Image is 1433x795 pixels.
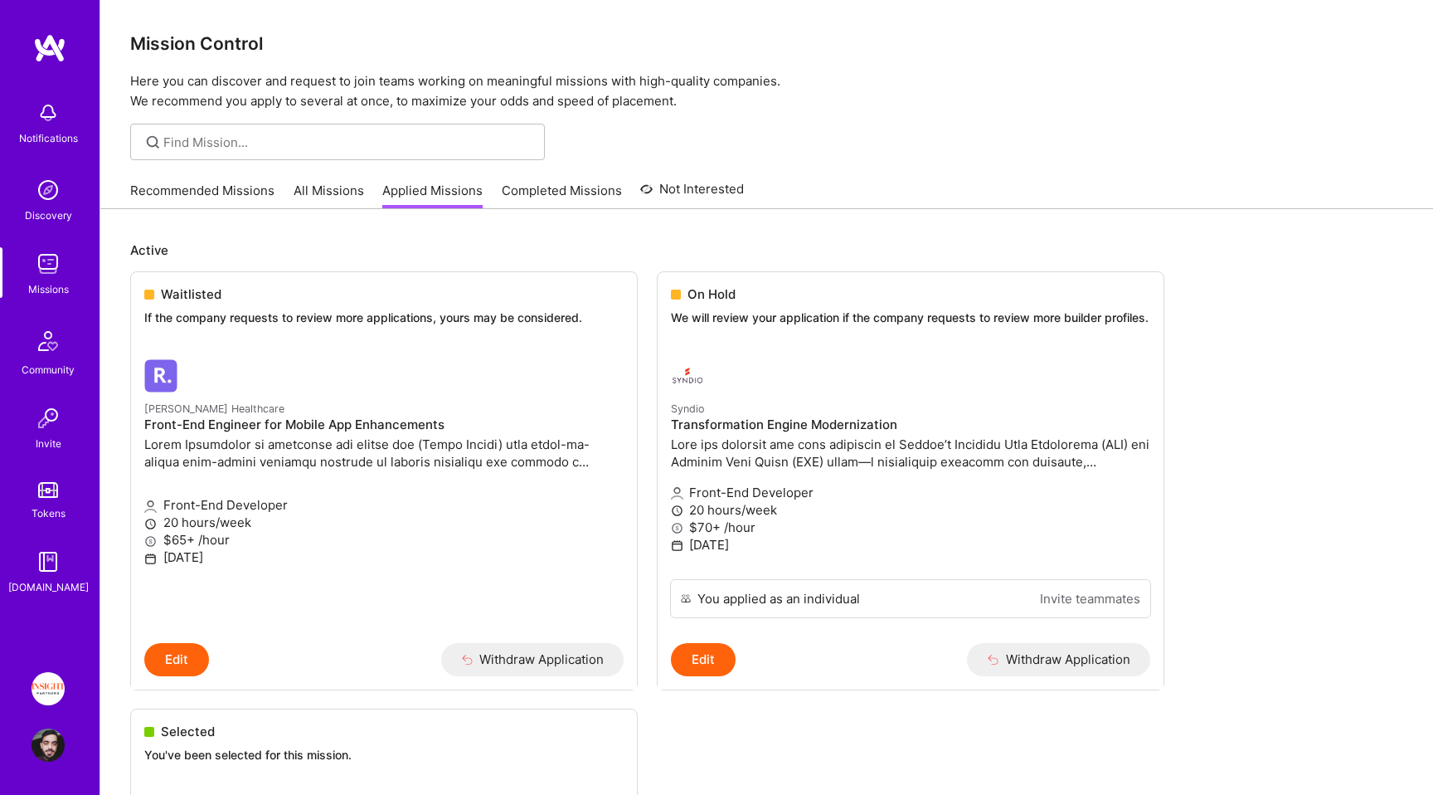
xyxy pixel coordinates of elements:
button: Edit [671,643,736,676]
a: All Missions [294,182,364,209]
span: Waitlisted [161,285,221,303]
button: Edit [144,643,209,676]
div: Discovery [25,207,72,224]
div: Missions [28,280,69,298]
img: guide book [32,545,65,578]
small: [PERSON_NAME] Healthcare [144,402,284,415]
i: icon Applicant [144,500,157,513]
img: Syndio company logo [671,359,704,393]
p: Front-End Developer [144,496,624,514]
p: 20 hours/week [671,501,1150,519]
small: Syndio [671,402,704,415]
a: User Avatar [27,729,69,762]
p: $70+ /hour [671,519,1150,536]
a: Syndio company logoSyndioTransformation Engine ModernizationLore ips dolorsit ame cons adipiscin ... [658,346,1163,579]
i: icon Applicant [671,487,683,500]
h4: Front-End Engineer for Mobile App Enhancements [144,417,624,432]
a: Not Interested [640,179,744,209]
a: Recommended Missions [130,182,274,209]
p: [DATE] [671,536,1150,554]
h3: Mission Control [130,33,1403,54]
a: Applied Missions [382,182,483,209]
a: Insight Partners: Data & AI - Sourcing [27,672,69,705]
a: Invite teammates [1040,590,1140,607]
img: teamwork [32,247,65,280]
div: [DOMAIN_NAME] [8,578,89,596]
div: Community [22,361,75,378]
i: icon Clock [671,505,683,517]
div: Notifications [19,129,78,147]
button: Withdraw Application [441,643,624,676]
p: 20 hours/week [144,514,624,531]
span: On Hold [687,285,736,303]
div: Tokens [32,505,66,522]
i: icon MoneyGray [144,535,157,548]
h4: Transformation Engine Modernization [671,417,1150,432]
div: Invite [36,435,61,452]
p: Lorem Ipsumdolor si ametconse adi elitse doe (Tempo Incidi) utla etdol-ma-aliqua enim-admini veni... [144,436,624,471]
p: Lore ips dolorsit ame cons adipiscin el Seddoe’t Incididu Utla Etdolorema (ALI) eni Adminim Veni ... [671,436,1150,471]
a: Completed Missions [502,182,622,209]
a: Roger Healthcare company logo[PERSON_NAME] HealthcareFront-End Engineer for Mobile App Enhancemen... [131,346,637,643]
img: Insight Partners: Data & AI - Sourcing [32,672,65,705]
p: We will review your application if the company requests to review more builder profiles. [671,310,1150,326]
img: Roger Healthcare company logo [144,359,177,393]
i: icon Clock [144,518,157,530]
p: $65+ /hour [144,531,624,549]
p: Active [130,241,1403,259]
img: bell [32,96,65,129]
p: Here you can discover and request to join teams working on meaningful missions with high-quality ... [130,71,1403,111]
img: logo [33,33,66,63]
p: If the company requests to review more applications, yours may be considered. [144,310,624,326]
img: discovery [32,173,65,207]
i: icon Calendar [144,553,157,565]
input: Find Mission... [163,134,532,151]
img: tokens [38,482,58,498]
img: Invite [32,402,65,435]
img: Community [28,321,68,361]
i: icon Calendar [671,539,683,552]
div: You applied as an individual [697,590,860,607]
i: icon MoneyGray [671,522,683,534]
p: Front-End Developer [671,484,1150,501]
button: Withdraw Application [967,643,1150,676]
i: icon SearchGrey [143,133,163,152]
p: [DATE] [144,549,624,566]
img: User Avatar [32,729,65,762]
